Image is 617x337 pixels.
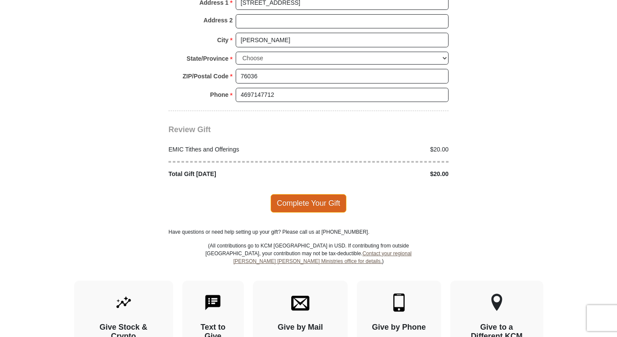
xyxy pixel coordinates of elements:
strong: ZIP/Postal Code [183,70,229,82]
img: mobile.svg [390,294,408,312]
p: (All contributions go to KCM [GEOGRAPHIC_DATA] in USD. If contributing from outside [GEOGRAPHIC_D... [205,242,412,281]
img: text-to-give.svg [204,294,222,312]
img: envelope.svg [291,294,309,312]
div: $20.00 [308,170,453,179]
div: EMIC Tithes and Offerings [164,145,309,154]
div: $20.00 [308,145,453,154]
strong: Phone [210,89,229,101]
div: Total Gift [DATE] [164,170,309,179]
span: Review Gift [168,125,211,134]
strong: State/Province [187,53,228,65]
h4: Give by Phone [372,323,426,332]
span: Complete Your Gift [271,194,347,212]
p: Have questions or need help setting up your gift? Please call us at [PHONE_NUMBER]. [168,228,449,236]
a: Contact your regional [PERSON_NAME] [PERSON_NAME] Ministries office for details. [233,250,411,264]
strong: City [217,34,228,46]
img: other-region [491,294,503,312]
img: give-by-stock.svg [115,294,133,312]
strong: Address 2 [203,14,233,26]
h4: Give by Mail [268,323,333,332]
